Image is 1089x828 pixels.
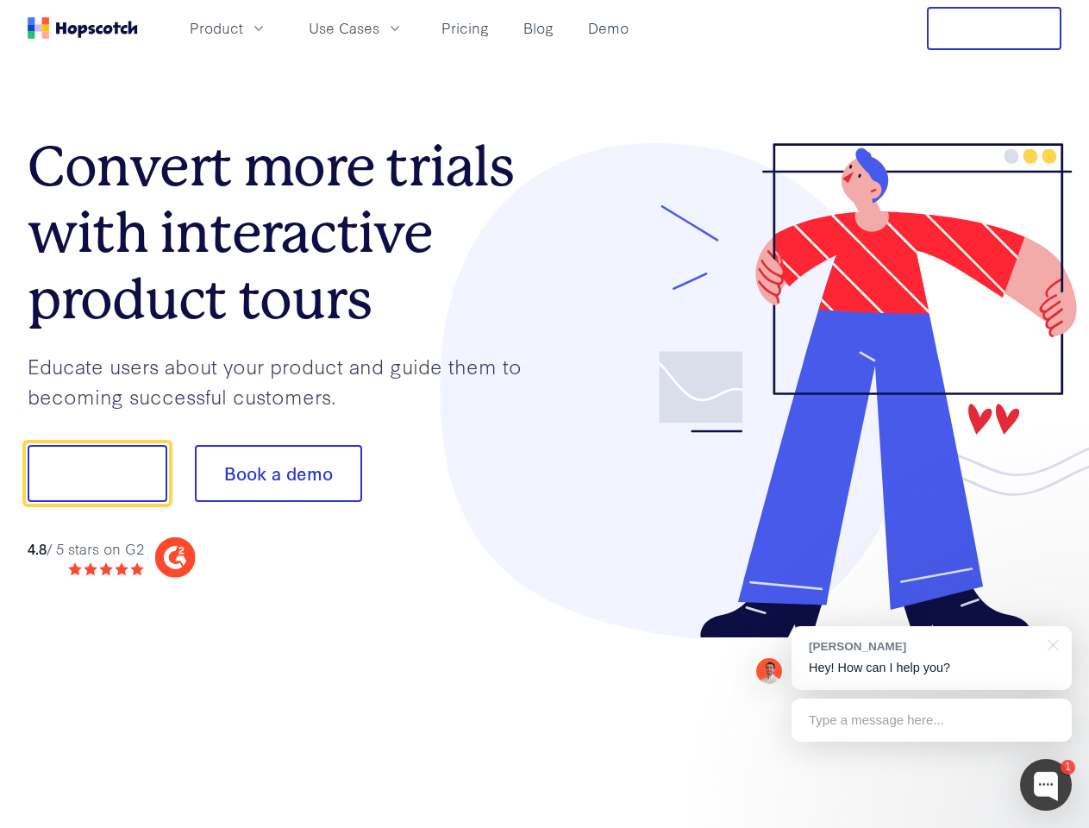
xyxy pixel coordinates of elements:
div: Type a message here... [792,699,1072,742]
button: Product [179,14,278,42]
span: Product [190,17,243,39]
a: Pricing [435,14,496,42]
a: Home [28,17,138,39]
span: Use Cases [309,17,379,39]
div: [PERSON_NAME] [809,638,1037,655]
button: Free Trial [927,7,1061,50]
button: Book a demo [195,445,362,502]
a: Demo [581,14,635,42]
p: Hey! How can I help you? [809,659,1055,677]
button: Use Cases [298,14,414,42]
button: Show me! [28,445,167,502]
strong: 4.8 [28,538,47,558]
div: 1 [1061,760,1075,775]
a: Blog [516,14,560,42]
h1: Convert more trials with interactive product tours [28,134,545,332]
div: / 5 stars on G2 [28,538,144,560]
p: Educate users about your product and guide them to becoming successful customers. [28,351,545,411]
img: Mark Spera [756,658,782,684]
